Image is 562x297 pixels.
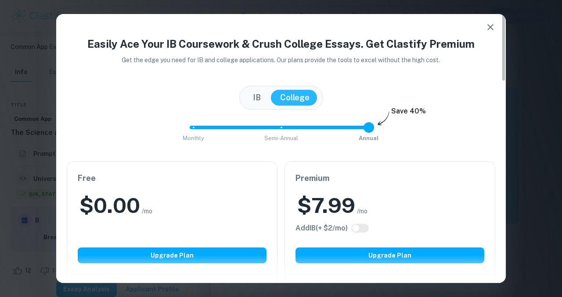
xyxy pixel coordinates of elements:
button: Upgrade Plan [295,247,484,263]
button: IB [244,90,270,106]
span: Monthly [183,135,204,141]
p: Get the edge you need for IB and college applications. Our plans provide the tools to excel witho... [110,55,453,65]
h6: Click to see all the additional IB features. [295,223,348,233]
h6: Premium [295,172,484,184]
h4: Easily Ace Your IB Coursework & Crush College Essays. Get Clastify Premium [67,36,495,52]
button: Upgrade Plan [78,247,267,263]
h6: Free [78,172,267,184]
h2: $ 7.99 [297,191,355,219]
span: Annual [359,135,379,141]
img: subscription-arrow.svg [378,111,389,126]
h6: Save 40% [391,106,426,121]
button: College [271,90,318,106]
span: /mo [142,206,152,216]
h2: $ 0.00 [79,191,140,219]
span: /mo [357,206,367,216]
span: Semi-Annual [264,135,298,141]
